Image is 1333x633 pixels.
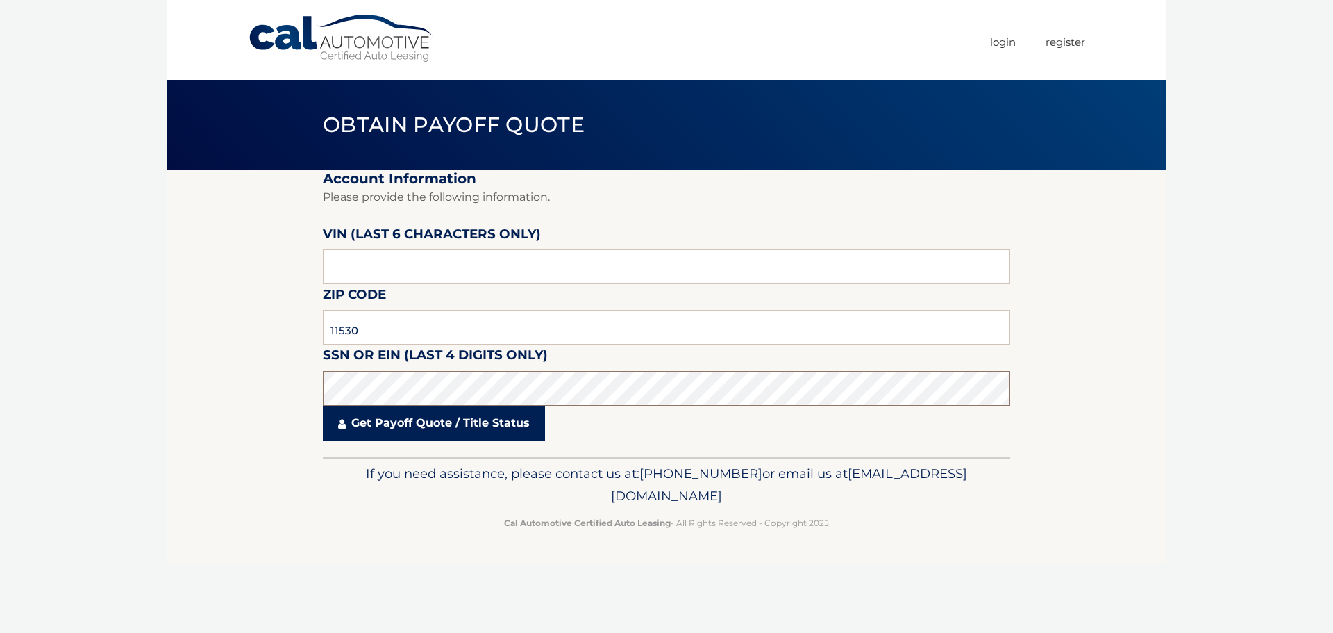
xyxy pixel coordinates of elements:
[323,345,548,370] label: SSN or EIN (last 4 digits only)
[248,14,435,63] a: Cal Automotive
[332,463,1001,507] p: If you need assistance, please contact us at: or email us at
[1046,31,1085,54] a: Register
[323,406,545,441] a: Get Payoff Quote / Title Status
[323,170,1010,188] h2: Account Information
[323,284,386,310] label: Zip Code
[323,224,541,249] label: VIN (last 6 characters only)
[323,112,585,138] span: Obtain Payoff Quote
[504,518,671,528] strong: Cal Automotive Certified Auto Leasing
[332,516,1001,530] p: - All Rights Reserved - Copyright 2025
[323,188,1010,207] p: Please provide the following information.
[639,466,762,482] span: [PHONE_NUMBER]
[990,31,1016,54] a: Login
